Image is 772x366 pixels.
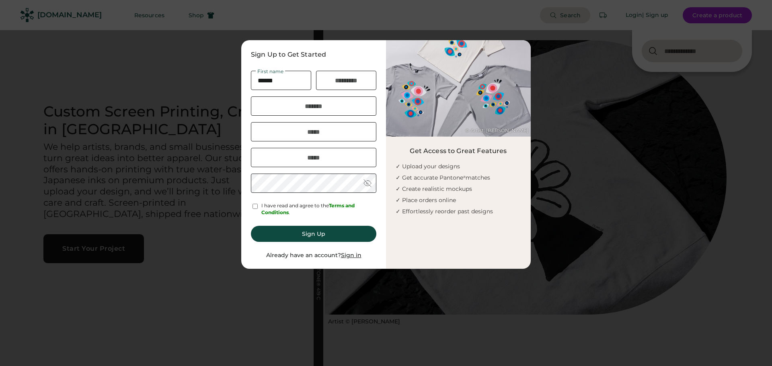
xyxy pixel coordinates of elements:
sup: ® [463,175,466,179]
div: ✓ Upload your designs ✓ Get accurate Pantone matches ✓ Create realistic mockups ✓ Place orders on... [396,161,531,217]
div: First name [256,69,285,74]
div: Already have an account? [266,251,361,260]
font: Terms and Conditions [261,202,356,215]
img: Web-Rendered_Studio-3.jpg [386,40,531,137]
button: Sign Up [251,226,376,242]
iframe: Front Chat [734,330,768,364]
div: © Artist: [PERSON_NAME] [465,127,528,134]
u: Sign in [341,251,361,259]
div: Sign Up to Get Started [251,50,376,59]
div: Get Access to Great Features [410,146,507,156]
div: I have read and agree to the . [261,202,376,216]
